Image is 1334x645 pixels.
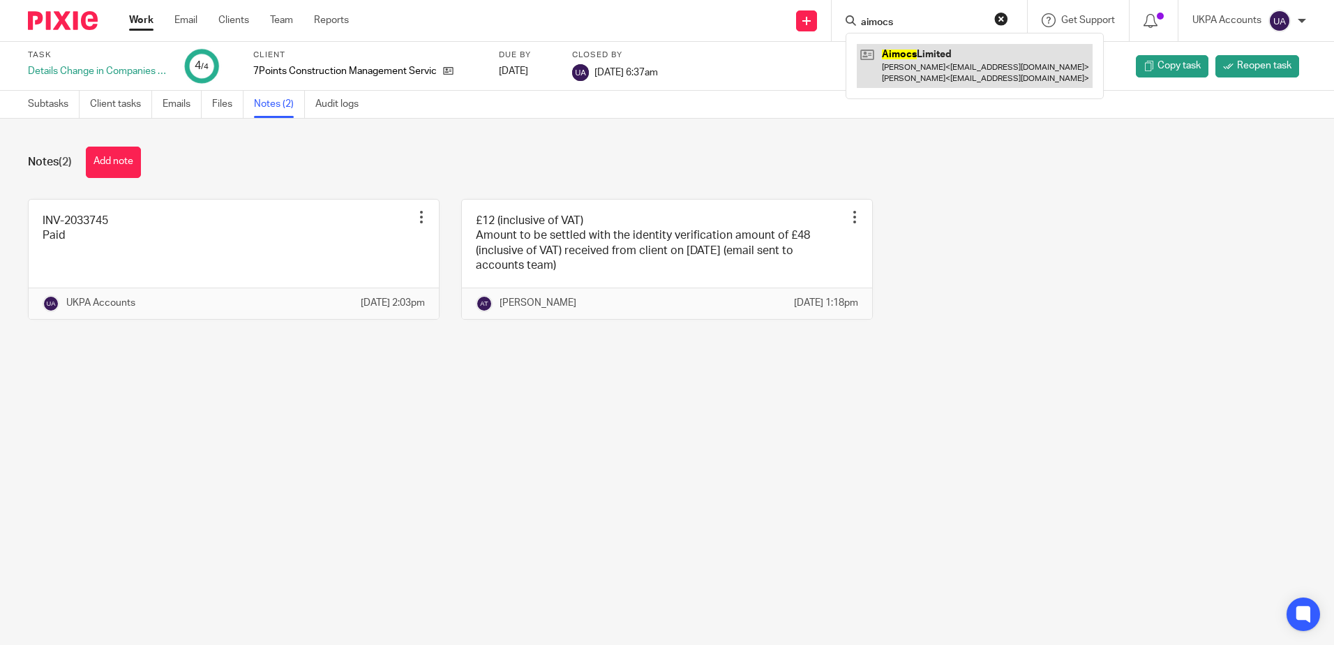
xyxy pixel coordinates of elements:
a: Work [129,13,153,27]
span: Reopen task [1237,59,1291,73]
img: svg%3E [1268,10,1291,32]
p: UKPA Accounts [1192,13,1261,27]
img: svg%3E [476,295,493,312]
a: Team [270,13,293,27]
label: Client [253,50,481,61]
img: Pixie [28,11,98,30]
small: /4 [201,63,209,71]
div: Details Change in Companies house [28,64,167,78]
p: 7Points Construction Management Services Ltd [253,64,436,78]
div: [DATE] [499,64,555,78]
img: svg%3E [572,64,589,81]
p: UKPA Accounts [66,296,135,310]
a: Files [212,91,243,118]
a: Subtasks [28,91,80,118]
h1: Notes [28,155,72,170]
a: Emails [163,91,202,118]
div: 4 [195,58,209,74]
button: Add note [86,147,141,178]
img: svg%3E [43,295,59,312]
a: Notes (2) [254,91,305,118]
label: Closed by [572,50,658,61]
p: [DATE] 2:03pm [361,296,425,310]
span: [DATE] 6:37am [594,67,658,77]
a: Audit logs [315,91,369,118]
input: Search [860,17,985,29]
a: Clients [218,13,249,27]
a: Reports [314,13,349,27]
a: Reopen task [1215,55,1299,77]
label: Task [28,50,167,61]
button: Clear [994,12,1008,26]
span: Copy task [1157,59,1201,73]
p: [DATE] 1:18pm [794,296,858,310]
p: [PERSON_NAME] [500,296,576,310]
a: Copy task [1136,55,1208,77]
span: (2) [59,156,72,168]
a: Client tasks [90,91,152,118]
span: Get Support [1061,15,1115,25]
a: Email [174,13,197,27]
label: Due by [499,50,555,61]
